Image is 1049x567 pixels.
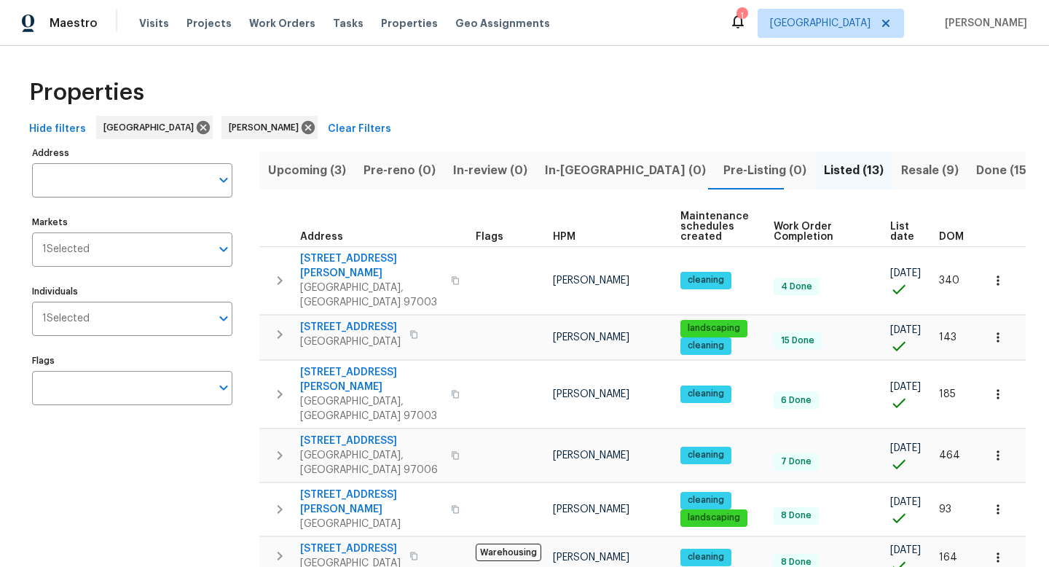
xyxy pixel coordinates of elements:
[939,389,956,399] span: 185
[890,222,914,242] span: List date
[553,504,629,515] span: [PERSON_NAME]
[300,281,442,310] span: [GEOGRAPHIC_DATA], [GEOGRAPHIC_DATA] 97003
[682,388,730,400] span: cleaning
[553,389,629,399] span: [PERSON_NAME]
[770,16,871,31] span: [GEOGRAPHIC_DATA]
[976,160,1038,181] span: Done (157)
[939,504,951,515] span: 93
[139,16,169,31] span: Visits
[939,232,964,242] span: DOM
[824,160,884,181] span: Listed (13)
[890,443,921,453] span: [DATE]
[682,512,746,524] span: landscaping
[775,509,817,522] span: 8 Done
[682,494,730,507] span: cleaning
[682,322,746,335] span: landscaping
[300,517,442,531] span: [GEOGRAPHIC_DATA]
[890,268,921,278] span: [DATE]
[268,160,346,181] span: Upcoming (3)
[890,497,921,507] span: [DATE]
[300,365,442,394] span: [STREET_ADDRESS][PERSON_NAME]
[455,16,550,31] span: Geo Assignments
[213,239,234,259] button: Open
[29,120,86,138] span: Hide filters
[364,160,436,181] span: Pre-reno (0)
[300,232,343,242] span: Address
[680,211,749,242] span: Maintenance schedules created
[775,281,818,293] span: 4 Done
[32,287,232,296] label: Individuals
[939,16,1027,31] span: [PERSON_NAME]
[682,340,730,352] span: cleaning
[775,455,817,468] span: 7 Done
[32,218,232,227] label: Markets
[221,116,318,139] div: [PERSON_NAME]
[213,308,234,329] button: Open
[42,243,90,256] span: 1 Selected
[890,545,921,555] span: [DATE]
[939,450,960,461] span: 464
[553,332,629,343] span: [PERSON_NAME]
[890,325,921,335] span: [DATE]
[300,488,442,517] span: [STREET_ADDRESS][PERSON_NAME]
[322,116,397,143] button: Clear Filters
[381,16,438,31] span: Properties
[328,120,391,138] span: Clear Filters
[682,449,730,461] span: cleaning
[300,394,442,423] span: [GEOGRAPHIC_DATA], [GEOGRAPHIC_DATA] 97003
[32,356,232,365] label: Flags
[300,434,442,448] span: [STREET_ADDRESS]
[775,394,817,407] span: 6 Done
[213,170,234,190] button: Open
[103,120,200,135] span: [GEOGRAPHIC_DATA]
[682,274,730,286] span: cleaning
[939,275,959,286] span: 340
[553,552,629,563] span: [PERSON_NAME]
[890,382,921,392] span: [DATE]
[939,552,957,563] span: 164
[553,275,629,286] span: [PERSON_NAME]
[229,120,305,135] span: [PERSON_NAME]
[723,160,806,181] span: Pre-Listing (0)
[553,232,575,242] span: HPM
[939,332,956,343] span: 143
[774,222,865,242] span: Work Order Completion
[476,544,541,561] span: Warehousing
[775,335,820,347] span: 15 Done
[186,16,232,31] span: Projects
[300,448,442,477] span: [GEOGRAPHIC_DATA], [GEOGRAPHIC_DATA] 97006
[300,320,401,335] span: [STREET_ADDRESS]
[300,541,401,556] span: [STREET_ADDRESS]
[32,149,232,157] label: Address
[736,9,747,23] div: 1
[682,551,730,563] span: cleaning
[29,85,144,100] span: Properties
[553,450,629,461] span: [PERSON_NAME]
[213,378,234,398] button: Open
[453,160,527,181] span: In-review (0)
[545,160,706,181] span: In-[GEOGRAPHIC_DATA] (0)
[249,16,315,31] span: Work Orders
[333,18,364,28] span: Tasks
[901,160,959,181] span: Resale (9)
[96,116,213,139] div: [GEOGRAPHIC_DATA]
[42,313,90,325] span: 1 Selected
[23,116,92,143] button: Hide filters
[300,335,401,349] span: [GEOGRAPHIC_DATA]
[50,16,98,31] span: Maestro
[476,232,503,242] span: Flags
[300,251,442,281] span: [STREET_ADDRESS][PERSON_NAME]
